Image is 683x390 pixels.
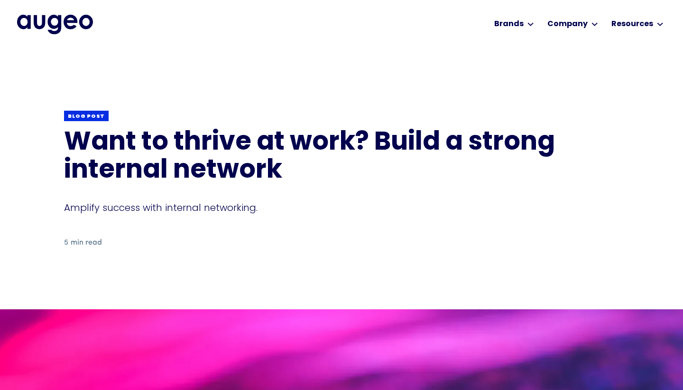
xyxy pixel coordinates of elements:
[64,129,619,186] h1: Want to thrive at work? Build a strong internal network
[64,201,619,214] div: Amplify success with internal networking.
[68,113,105,120] div: Blog post
[17,15,93,34] a: home
[71,237,102,248] div: min read
[547,19,588,30] div: Company
[64,237,68,248] div: 5
[611,19,653,30] div: Resources
[494,19,524,30] div: Brands
[17,15,93,34] img: Augeo's full logo in midnight blue.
